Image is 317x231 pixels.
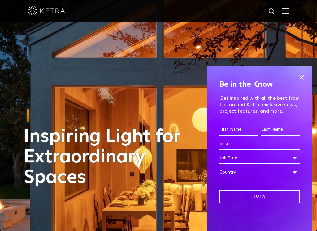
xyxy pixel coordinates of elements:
div: Job Title [219,152,300,164]
img: Hamburger%20Nav.svg [282,8,289,14]
h4: Be in the Know [219,79,300,90]
img: ketra-logo-2019-white [28,6,65,15]
img: search icon [268,8,276,15]
input: Email [219,138,300,150]
input: Join [219,190,300,203]
div: Country [219,166,300,178]
p: Get inspired with all the best from Lutron and Ketra: exclusive news, project features, and more. [219,95,300,114]
input: First Name [219,124,258,136]
input: Last Name [261,124,300,136]
h1: Inspiring Light for Extraordinary Spaces [24,127,199,188]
